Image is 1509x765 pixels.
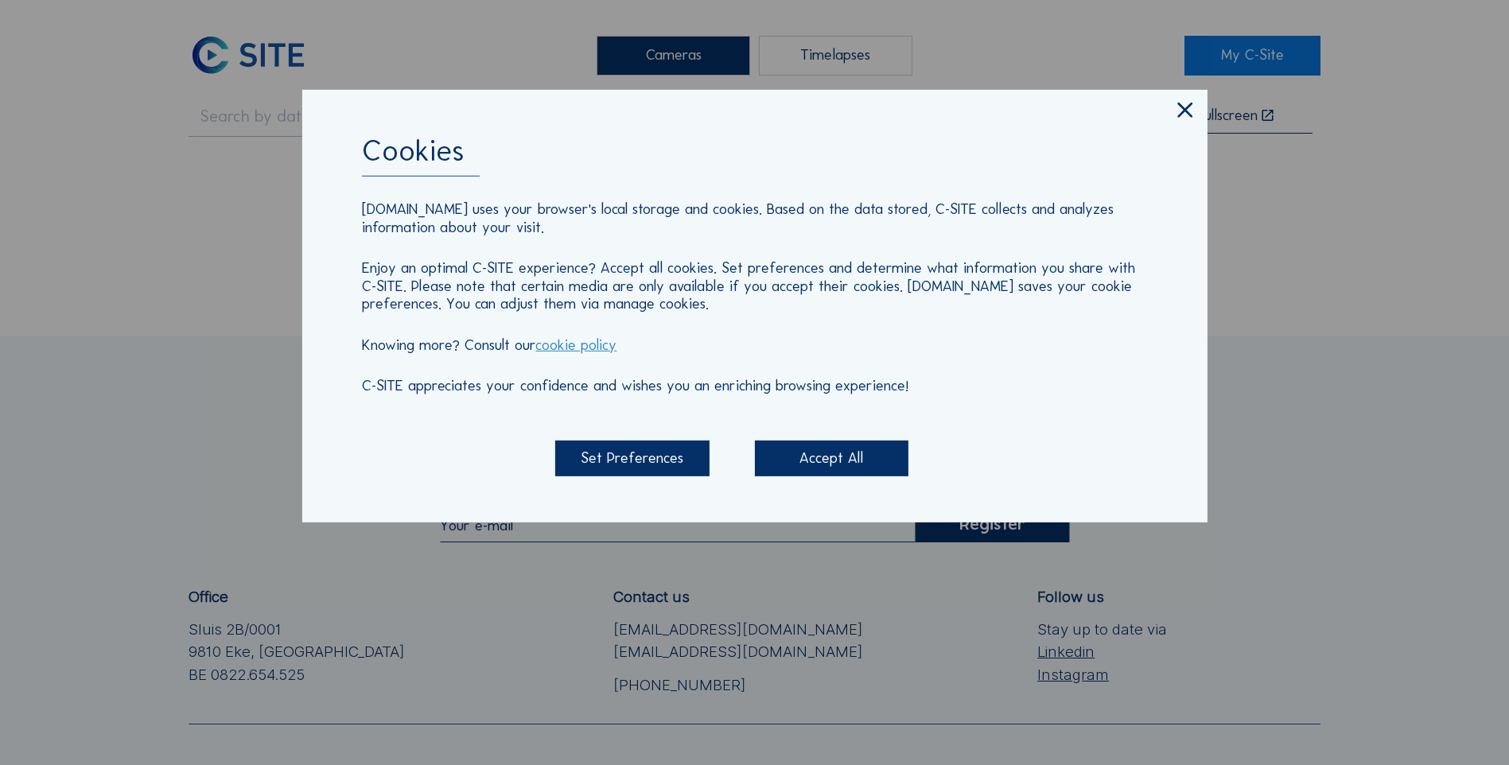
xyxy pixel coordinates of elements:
[362,377,1146,395] p: C-SITE appreciates your confidence and wishes you an enriching browsing experience!
[555,441,709,476] div: Set Preferences
[362,135,1146,177] div: Cookies
[535,335,616,353] a: cookie policy
[362,259,1146,313] p: Enjoy an optimal C-SITE experience? Accept all cookies. Set preferences and determine what inform...
[362,200,1146,236] p: [DOMAIN_NAME] uses your browser's local storage and cookies. Based on the data stored, C-SITE col...
[755,441,908,476] div: Accept All
[362,336,1146,354] p: Knowing more? Consult our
